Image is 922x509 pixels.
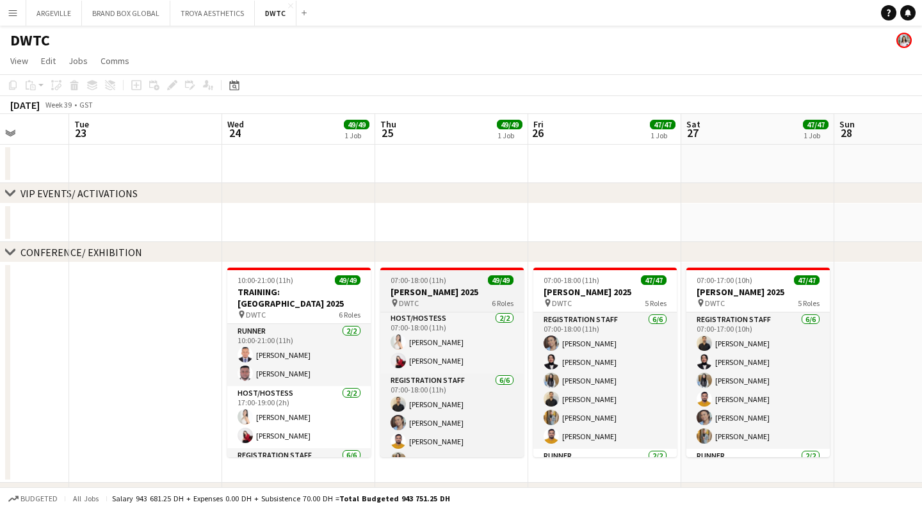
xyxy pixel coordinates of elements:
[837,125,855,140] span: 28
[839,118,855,130] span: Sun
[391,275,446,285] span: 07:00-18:00 (11h)
[804,131,828,140] div: 1 Job
[225,125,244,140] span: 24
[378,125,396,140] span: 25
[380,286,524,298] h3: [PERSON_NAME] 2025
[69,55,88,67] span: Jobs
[705,298,725,308] span: DWTC
[552,298,572,308] span: DWTC
[5,53,33,69] a: View
[72,125,89,140] span: 23
[10,55,28,67] span: View
[26,1,82,26] button: ARGEVILLE
[641,275,667,285] span: 47/47
[686,118,700,130] span: Sat
[399,298,419,308] span: DWTC
[112,494,450,503] div: Salary 943 681.25 DH + Expenses 0.00 DH + Subsistence 70.00 DH =
[533,286,677,298] h3: [PERSON_NAME] 2025
[20,246,142,259] div: CONFERENCE/ EXHIBITION
[6,492,60,506] button: Budgeted
[227,324,371,386] app-card-role: Runner2/210:00-21:00 (11h)[PERSON_NAME][PERSON_NAME]
[79,100,93,109] div: GST
[645,298,667,308] span: 5 Roles
[697,275,752,285] span: 07:00-17:00 (10h)
[170,1,255,26] button: TROYA AESTHETICS
[227,118,244,130] span: Wed
[339,310,360,319] span: 6 Roles
[20,187,138,200] div: VIP EVENTS/ ACTIVATIONS
[70,494,101,503] span: All jobs
[344,120,369,129] span: 49/49
[344,131,369,140] div: 1 Job
[380,268,524,457] app-job-card: 07:00-18:00 (11h)49/49[PERSON_NAME] 2025 DWTC6 RolesHost/Hostess2/207:00-18:00 (11h)[PERSON_NAME]...
[651,131,675,140] div: 1 Job
[74,118,89,130] span: Tue
[684,125,700,140] span: 27
[82,1,170,26] button: BRAND BOX GLOBAL
[798,298,820,308] span: 5 Roles
[339,494,450,503] span: Total Budgeted 943 751.25 DH
[42,100,74,109] span: Week 39
[531,125,544,140] span: 26
[238,275,293,285] span: 10:00-21:00 (11h)
[686,312,830,449] app-card-role: Registration Staff6/607:00-17:00 (10h)[PERSON_NAME][PERSON_NAME][PERSON_NAME][PERSON_NAME][PERSON...
[497,120,522,129] span: 49/49
[492,298,514,308] span: 6 Roles
[803,120,829,129] span: 47/47
[497,131,522,140] div: 1 Job
[533,268,677,457] app-job-card: 07:00-18:00 (11h)47/47[PERSON_NAME] 2025 DWTC5 RolesRegistration Staff6/607:00-18:00 (11h)[PERSON...
[533,118,544,130] span: Fri
[686,286,830,298] h3: [PERSON_NAME] 2025
[488,275,514,285] span: 49/49
[227,268,371,457] app-job-card: 10:00-21:00 (11h)49/49TRAINING: [GEOGRAPHIC_DATA] 2025 DWTC6 RolesRunner2/210:00-21:00 (11h)[PERS...
[101,55,129,67] span: Comms
[255,1,296,26] button: DWTC
[544,275,599,285] span: 07:00-18:00 (11h)
[36,53,61,69] a: Edit
[896,33,912,48] app-user-avatar: Maristela Scott
[650,120,675,129] span: 47/47
[20,487,68,499] div: Boat Show
[794,275,820,285] span: 47/47
[686,268,830,457] app-job-card: 07:00-17:00 (10h)47/47[PERSON_NAME] 2025 DWTC5 RolesRegistration Staff6/607:00-17:00 (10h)[PERSON...
[227,286,371,309] h3: TRAINING: [GEOGRAPHIC_DATA] 2025
[95,53,134,69] a: Comms
[10,31,50,50] h1: DWTC
[20,494,58,503] span: Budgeted
[63,53,93,69] a: Jobs
[10,99,40,111] div: [DATE]
[380,311,524,373] app-card-role: Host/Hostess2/207:00-18:00 (11h)[PERSON_NAME][PERSON_NAME]
[246,310,266,319] span: DWTC
[41,55,56,67] span: Edit
[533,312,677,449] app-card-role: Registration Staff6/607:00-18:00 (11h)[PERSON_NAME][PERSON_NAME][PERSON_NAME][PERSON_NAME][PERSON...
[335,275,360,285] span: 49/49
[380,118,396,130] span: Thu
[227,386,371,448] app-card-role: Host/Hostess2/217:00-19:00 (2h)[PERSON_NAME][PERSON_NAME]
